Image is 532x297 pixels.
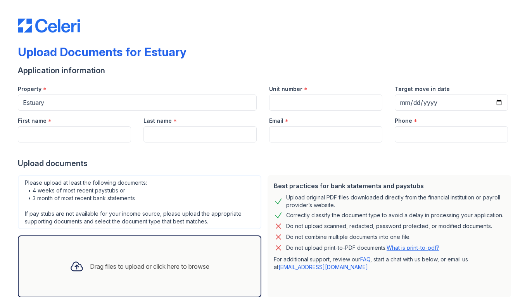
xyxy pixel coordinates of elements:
div: Best practices for bank statements and paystubs [274,181,505,191]
div: Do not combine multiple documents into one file. [286,232,411,242]
div: Upload original PDF files downloaded directly from the financial institution or payroll provider’... [286,194,505,209]
img: CE_Logo_Blue-a8612792a0a2168367f1c8372b55b34899dd931a85d93a1a3d3e32e68fde9ad4.png [18,19,80,33]
label: First name [18,117,47,125]
label: Property [18,85,41,93]
label: Last name [143,117,172,125]
div: Drag files to upload or click here to browse [90,262,209,271]
a: FAQ [360,256,370,263]
label: Target move in date [395,85,450,93]
p: Do not upload print-to-PDF documents. [286,244,439,252]
label: Email [269,117,283,125]
p: For additional support, review our , start a chat with us below, or email us at [274,256,505,271]
label: Phone [395,117,412,125]
a: [EMAIL_ADDRESS][DOMAIN_NAME] [278,264,368,270]
div: Please upload at least the following documents: • 4 weeks of most recent paystubs or • 3 month of... [18,175,261,229]
div: Application information [18,65,514,76]
div: Upload documents [18,158,514,169]
label: Unit number [269,85,302,93]
div: Correctly classify the document type to avoid a delay in processing your application. [286,211,503,220]
div: Upload Documents for Estuary [18,45,187,59]
a: What is print-to-pdf? [387,244,439,251]
div: Do not upload scanned, redacted, password protected, or modified documents. [286,221,492,231]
